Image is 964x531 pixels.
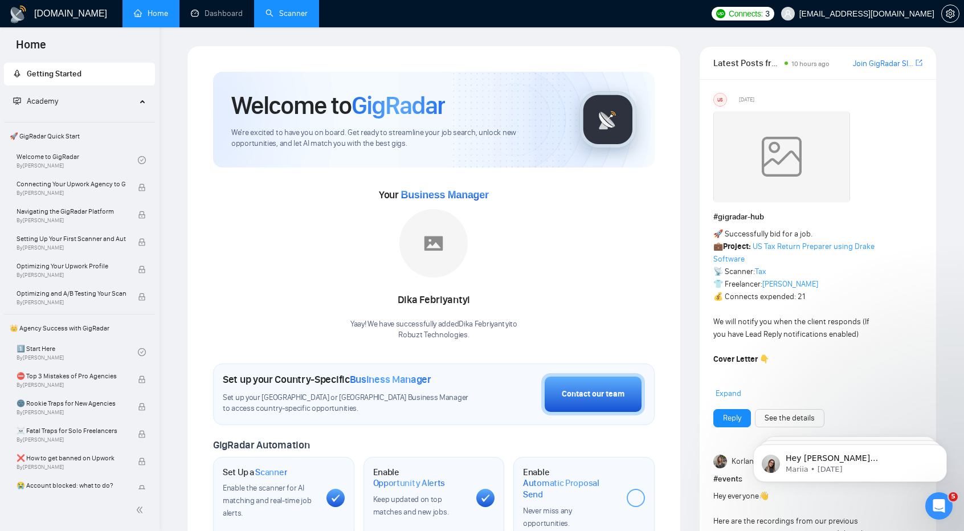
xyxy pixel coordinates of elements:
a: US Tax Return Preparer using Drake Software [713,242,875,264]
strong: Project: [723,242,751,251]
span: Keep updated on top matches and new jobs. [373,495,449,517]
span: By [PERSON_NAME] [17,464,126,471]
span: Connects: [729,7,763,20]
a: setting [941,9,959,18]
img: logo [9,5,27,23]
span: lock [138,293,146,301]
span: Automatic Proposal Send [523,477,618,500]
span: Opportunity Alerts [373,477,446,489]
a: 1️⃣ Start HereBy[PERSON_NAME] [17,340,138,365]
span: rocket [13,70,21,77]
span: lock [138,485,146,493]
span: Enable the scanner for AI matching and real-time job alerts. [223,483,311,518]
span: Optimizing and A/B Testing Your Scanner for Better Results [17,288,126,299]
span: export [916,58,922,67]
a: searchScanner [265,9,308,18]
span: Latest Posts from the GigRadar Community [713,56,781,70]
span: [DATE] [739,95,754,105]
span: double-left [136,504,147,516]
span: By [PERSON_NAME] [17,382,126,389]
p: Robuzt Technologies . [350,330,517,341]
span: Business Manager [401,189,488,201]
span: Connecting Your Upwork Agency to GigRadar [17,178,126,190]
img: upwork-logo.png [716,9,725,18]
span: Academy [27,96,58,106]
span: ☠️ Fatal Traps for Solo Freelancers [17,425,126,436]
a: Tax [755,267,766,276]
span: Scanner [255,467,287,478]
img: Korlan [713,455,727,468]
span: lock [138,403,146,411]
span: Optimizing Your Upwork Profile [17,260,126,272]
span: By [PERSON_NAME] [17,436,126,443]
a: dashboardDashboard [191,9,243,18]
a: Join GigRadar Slack Community [853,58,913,70]
span: 👑 Agency Success with GigRadar [5,317,154,340]
li: Getting Started [4,63,155,85]
span: 🚀 GigRadar Quick Start [5,125,154,148]
span: Home [7,36,55,60]
span: lock [138,458,146,465]
a: [PERSON_NAME] [762,279,818,289]
div: US [714,93,726,106]
span: user [784,10,792,18]
iframe: Intercom notifications message [736,420,964,500]
span: By [PERSON_NAME] [17,244,126,251]
span: Set up your [GEOGRAPHIC_DATA] or [GEOGRAPHIC_DATA] Business Manager to access country-specific op... [223,393,476,414]
span: By [PERSON_NAME] [17,299,126,306]
h1: Enable [373,467,468,489]
a: Welcome to GigRadarBy[PERSON_NAME] [17,148,138,173]
span: check-circle [138,348,146,356]
span: lock [138,238,146,246]
span: lock [138,211,146,219]
h1: Welcome to [231,90,445,121]
span: fund-projection-screen [13,97,21,105]
button: Reply [713,409,751,427]
span: ⛔ Top 3 Mistakes of Pro Agencies [17,370,126,382]
h1: Enable [523,467,618,500]
span: 3 [765,7,770,20]
button: Contact our team [541,373,645,415]
div: Dika Febriyantyi [350,291,517,310]
span: Getting Started [27,69,81,79]
span: 🌚 Rookie Traps for New Agencies [17,398,126,409]
div: Contact our team [562,388,624,401]
span: GigRadar Automation [213,439,309,451]
span: ❌ How to get banned on Upwork [17,452,126,464]
a: Reply [723,412,741,424]
span: Academy [13,96,58,106]
span: Korlan [732,455,754,468]
span: lock [138,375,146,383]
h1: Set Up a [223,467,287,478]
span: lock [138,265,146,273]
button: See the details [755,409,824,427]
span: setting [942,9,959,18]
strong: Cover Letter 👇 [713,354,769,364]
span: lock [138,183,146,191]
span: 5 [949,492,958,501]
span: By [PERSON_NAME] [17,272,126,279]
span: Business Manager [350,373,431,386]
h1: Set up your Country-Specific [223,373,431,386]
a: See the details [765,412,815,424]
a: export [916,58,922,68]
iframe: Intercom live chat [925,492,953,520]
span: Setting Up Your First Scanner and Auto-Bidder [17,233,126,244]
span: check-circle [138,156,146,164]
span: Expand [716,389,741,398]
button: setting [941,5,959,23]
a: homeHome [134,9,168,18]
span: 😭 Account blocked: what to do? [17,480,126,491]
span: lock [138,430,146,438]
span: We're excited to have you on board. Get ready to streamline your job search, unlock new opportuni... [231,128,561,149]
div: Yaay! We have successfully added Dika Febriyantyi to [350,319,517,341]
span: Never miss any opportunities. [523,506,572,528]
span: GigRadar [352,90,445,121]
h1: # gigradar-hub [713,211,922,223]
span: By [PERSON_NAME] [17,217,126,224]
img: weqQh+iSagEgQAAAABJRU5ErkJggg== [713,111,850,202]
